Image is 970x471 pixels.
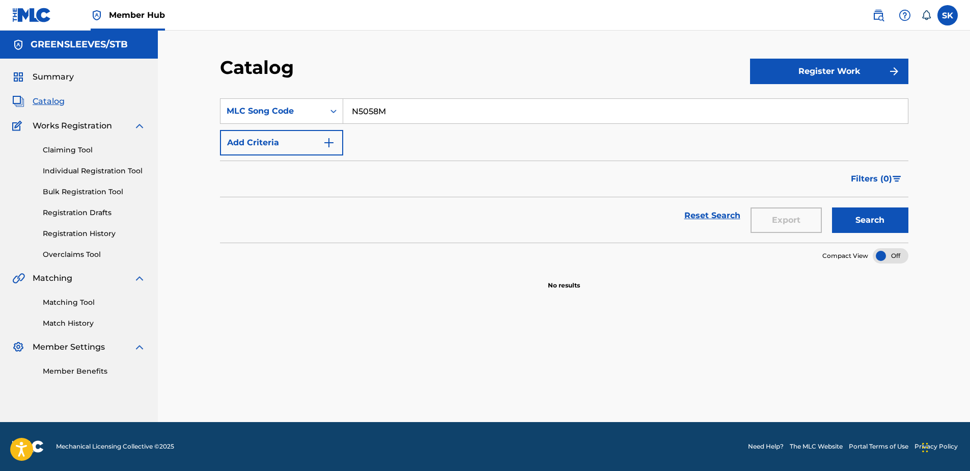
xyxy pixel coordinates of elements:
img: logo [12,440,44,453]
h2: Catalog [220,56,299,79]
img: filter [893,176,901,182]
img: expand [133,341,146,353]
span: Filters ( 0 ) [851,173,892,185]
a: Portal Terms of Use [849,442,908,451]
a: Match History [43,318,146,329]
span: Matching [33,272,72,284]
img: Member Settings [12,341,24,353]
a: Public Search [868,5,889,25]
button: Add Criteria [220,130,343,155]
img: expand [133,120,146,132]
form: Search Form [220,98,908,243]
img: 9d2ae6d4665cec9f34b9.svg [323,137,335,149]
div: Help [895,5,915,25]
a: SummarySummary [12,71,74,83]
a: Registration History [43,228,146,239]
img: Matching [12,272,25,284]
span: Works Registration [33,120,112,132]
span: Member Hub [109,9,165,21]
img: help [899,9,911,21]
span: Member Settings [33,341,105,353]
img: Catalog [12,95,24,108]
img: Summary [12,71,24,83]
div: User Menu [937,5,958,25]
span: Summary [33,71,74,83]
a: CatalogCatalog [12,95,65,108]
a: Reset Search [679,204,745,227]
img: Works Registration [12,120,25,132]
div: Notifications [921,10,931,20]
button: Search [832,207,908,233]
div: MLC Song Code [227,105,318,117]
span: Catalog [33,95,65,108]
img: Top Rightsholder [91,9,103,21]
a: The MLC Website [790,442,843,451]
iframe: Resource Center [941,311,970,393]
button: Register Work [750,59,908,84]
a: Individual Registration Tool [43,166,146,176]
span: Mechanical Licensing Collective © 2025 [56,442,174,451]
a: Need Help? [748,442,784,451]
img: search [872,9,884,21]
img: f7272a7cc735f4ea7f67.svg [888,65,900,77]
a: Claiming Tool [43,145,146,155]
a: Overclaims Tool [43,249,146,260]
button: Filters (0) [845,166,908,192]
a: Bulk Registration Tool [43,187,146,197]
iframe: Chat Widget [919,422,970,471]
div: Drag [922,432,928,463]
img: expand [133,272,146,284]
img: Accounts [12,39,24,51]
p: No results [548,269,580,290]
img: MLC Logo [12,8,51,22]
h5: GREENSLEEVES/STB [31,39,128,50]
span: Compact View [822,251,868,260]
a: Registration Drafts [43,207,146,218]
a: Member Benefits [43,366,146,377]
a: Privacy Policy [914,442,958,451]
a: Matching Tool [43,297,146,308]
